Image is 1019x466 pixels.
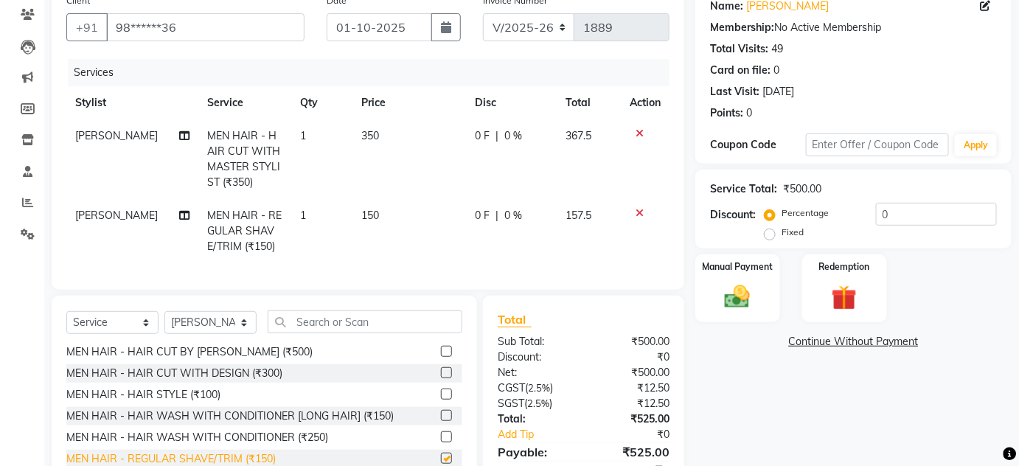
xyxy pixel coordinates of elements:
[746,105,752,121] div: 0
[300,209,306,222] span: 1
[566,129,591,142] span: 367.5
[467,86,557,119] th: Disc
[66,387,220,403] div: MEN HAIR - HAIR STYLE (₹100)
[498,381,525,394] span: CGST
[208,209,282,253] span: MEN HAIR - REGULAR SHAVE/TRIM (₹150)
[710,207,756,223] div: Discount:
[66,13,108,41] button: +91
[710,181,777,197] div: Service Total:
[361,209,379,222] span: 150
[773,63,779,78] div: 0
[505,128,523,144] span: 0 %
[698,334,1009,349] a: Continue Without Payment
[782,206,829,220] label: Percentage
[487,380,584,396] div: ( )
[496,208,499,223] span: |
[208,129,281,189] span: MEN HAIR - HAIR CUT WITH MASTER STYLIST (₹350)
[487,443,584,461] div: Payable:
[710,84,759,100] div: Last Visit:
[66,344,313,360] div: MEN HAIR - HAIR CUT BY [PERSON_NAME] (₹500)
[717,282,758,312] img: _cash.svg
[66,430,328,445] div: MEN HAIR - HAIR WASH WITH CONDITIONER (₹250)
[806,133,950,156] input: Enter Offer / Coupon Code
[291,86,352,119] th: Qty
[300,129,306,142] span: 1
[528,382,550,394] span: 2.5%
[66,86,199,119] th: Stylist
[199,86,291,119] th: Service
[783,181,821,197] div: ₹500.00
[782,226,804,239] label: Fixed
[710,105,743,121] div: Points:
[621,86,670,119] th: Action
[487,396,584,411] div: ( )
[583,365,681,380] div: ₹500.00
[710,63,771,78] div: Card on file:
[75,209,158,222] span: [PERSON_NAME]
[268,310,462,333] input: Search or Scan
[710,20,997,35] div: No Active Membership
[361,129,379,142] span: 350
[476,208,490,223] span: 0 F
[68,59,681,86] div: Services
[527,397,549,409] span: 2.5%
[702,260,773,274] label: Manual Payment
[505,208,523,223] span: 0 %
[583,349,681,365] div: ₹0
[498,397,524,410] span: SGST
[583,443,681,461] div: ₹525.00
[557,86,621,119] th: Total
[819,260,870,274] label: Redemption
[66,366,282,381] div: MEN HAIR - HAIR CUT WITH DESIGN (₹300)
[487,427,599,442] a: Add Tip
[75,129,158,142] span: [PERSON_NAME]
[824,282,865,314] img: _gift.svg
[710,20,774,35] div: Membership:
[496,128,499,144] span: |
[352,86,466,119] th: Price
[487,411,584,427] div: Total:
[583,396,681,411] div: ₹12.50
[710,41,768,57] div: Total Visits:
[583,334,681,349] div: ₹500.00
[599,427,681,442] div: ₹0
[66,408,394,424] div: MEN HAIR - HAIR WASH WITH CONDITIONER [LONG HAIR] (₹150)
[762,84,794,100] div: [DATE]
[487,334,584,349] div: Sub Total:
[583,411,681,427] div: ₹525.00
[566,209,591,222] span: 157.5
[710,137,806,153] div: Coupon Code
[498,312,532,327] span: Total
[771,41,783,57] div: 49
[476,128,490,144] span: 0 F
[487,365,584,380] div: Net:
[106,13,305,41] input: Search by Name/Mobile/Email/Code
[487,349,584,365] div: Discount:
[955,134,997,156] button: Apply
[583,380,681,396] div: ₹12.50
